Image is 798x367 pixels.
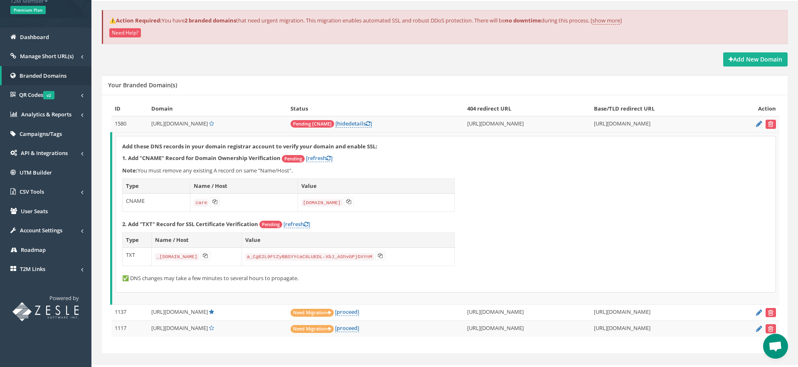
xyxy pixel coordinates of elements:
[241,233,454,248] th: Value
[185,17,236,24] strong: 2 branded domains
[335,308,359,316] a: [proceed]
[298,179,454,194] th: Value
[287,101,464,116] th: Status
[109,28,141,37] button: Need Help?
[591,101,726,116] th: Base/TLD redirect URL
[123,193,190,212] td: CNAME
[151,324,208,332] span: [URL][DOMAIN_NAME]
[591,305,726,321] td: [URL][DOMAIN_NAME]
[194,199,209,207] code: care
[209,308,214,315] a: Default
[111,116,148,132] td: 1580
[20,52,74,60] span: Manage Short URL(s)
[123,179,190,194] th: Type
[337,120,348,127] span: hide
[122,167,138,174] b: Note:
[301,199,342,207] code: [DOMAIN_NAME]
[20,265,45,273] span: T2M Links
[151,308,208,315] span: [URL][DOMAIN_NAME]
[209,120,214,127] a: Set Default
[109,17,781,25] p: You have that need urgent migration. This migration enables automated SSL and robust DDoS protect...
[592,17,620,25] a: show more
[21,246,46,254] span: Roadmap
[108,82,177,88] h5: Your Branded Domain(s)
[291,120,334,128] span: Pending [CNAME]
[20,72,66,79] span: Branded Domains
[122,143,377,150] strong: Add these DNS records in your domain registrar account to verify your domain and enable SSL:
[335,324,359,332] a: [proceed]
[151,120,208,127] span: [URL][DOMAIN_NAME]
[763,334,788,359] a: Open chat
[464,101,591,116] th: 404 redirect URL
[245,253,374,261] code: a_CgE2L9FtZyBBSYYcaC8LUEDL-XbJ_AShvGPjDXYnM
[43,91,54,99] span: v2
[20,33,49,41] span: Dashboard
[283,220,310,228] a: [refresh]
[109,17,162,24] strong: ⚠️Action Required:
[21,149,68,157] span: API & Integrations
[291,309,334,317] span: Need Migration
[12,302,79,321] img: T2M URL Shortener powered by Zesle Software Inc.
[282,155,305,163] span: Pending
[259,221,282,228] span: Pending
[21,207,48,215] span: User Seats
[111,321,148,337] td: 1117
[20,169,52,176] span: UTM Builder
[155,253,199,261] code: _[DOMAIN_NAME]
[464,305,591,321] td: [URL][DOMAIN_NAME]
[591,116,726,132] td: [URL][DOMAIN_NAME]
[21,111,71,118] span: Analytics & Reports
[335,120,372,128] a: [hidedetails]
[122,167,769,175] p: You must remove any existing A record on same "Name/Host".
[209,324,214,332] a: Set Default
[19,91,54,99] span: QR Codes
[291,325,334,333] span: Need Migration
[726,101,779,116] th: Action
[190,179,298,194] th: Name / Host
[20,188,44,195] span: CSV Tools
[111,305,148,321] td: 1137
[123,233,152,248] th: Type
[111,101,148,116] th: ID
[148,101,287,116] th: Domain
[464,116,591,132] td: [URL][DOMAIN_NAME]
[20,227,62,234] span: Account Settings
[122,154,281,162] strong: 1. Add "CNAME" Record for Domain Ownership Verification
[464,321,591,337] td: [URL][DOMAIN_NAME]
[151,233,241,248] th: Name / Host
[729,55,782,63] strong: Add New Domain
[10,6,46,14] span: Premium Plan
[591,321,726,337] td: [URL][DOMAIN_NAME]
[122,274,769,282] p: ✅ DNS changes may take a few minutes to several hours to propagate.
[122,220,258,228] strong: 2. Add "TXT" Record for SSL Certificate Verification
[20,130,62,138] span: Campaigns/Tags
[123,247,152,266] td: TXT
[723,52,788,67] a: Add New Domain
[505,17,541,24] strong: no downtime
[306,154,332,162] a: [refresh]
[49,294,79,302] span: Powered by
